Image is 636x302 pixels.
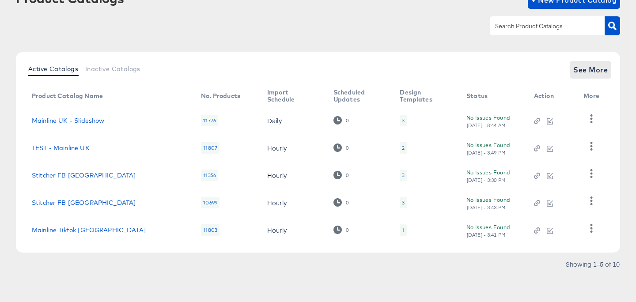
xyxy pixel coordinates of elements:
[400,197,407,208] div: 3
[32,117,104,124] a: Mainline UK - Slideshow
[32,172,136,179] a: Stitcher FB [GEOGRAPHIC_DATA]
[573,64,608,76] span: See More
[402,172,405,179] div: 3
[402,226,404,234] div: 1
[333,226,349,234] div: 0
[260,189,326,216] td: Hourly
[333,116,349,125] div: 0
[493,21,587,31] input: Search Product Catalogs
[576,86,610,107] th: More
[267,89,316,103] div: Import Schedule
[345,200,349,206] div: 0
[85,65,140,72] span: Inactive Catalogs
[333,89,382,103] div: Scheduled Updates
[201,115,218,126] div: 11776
[201,197,220,208] div: 10699
[260,162,326,189] td: Hourly
[345,172,349,178] div: 0
[345,117,349,124] div: 0
[400,170,407,181] div: 3
[260,107,326,134] td: Daily
[570,61,611,79] button: See More
[345,227,349,233] div: 0
[28,65,78,72] span: Active Catalogs
[400,142,407,154] div: 2
[527,86,577,107] th: Action
[459,86,527,107] th: Status
[333,198,349,207] div: 0
[402,144,405,151] div: 2
[32,199,136,206] a: Stitcher FB [GEOGRAPHIC_DATA]
[260,216,326,244] td: Hourly
[345,145,349,151] div: 0
[333,143,349,152] div: 0
[400,115,407,126] div: 3
[565,261,620,267] div: Showing 1–5 of 10
[402,199,405,206] div: 3
[201,92,240,99] div: No. Products
[201,224,220,236] div: 11803
[333,171,349,179] div: 0
[201,170,218,181] div: 11356
[32,226,146,234] a: Mainline Tiktok [GEOGRAPHIC_DATA]
[260,134,326,162] td: Hourly
[400,89,449,103] div: Design Templates
[402,117,405,124] div: 3
[400,224,406,236] div: 1
[201,142,220,154] div: 11807
[32,92,103,99] div: Product Catalog Name
[32,144,90,151] a: TEST - Mainline UK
